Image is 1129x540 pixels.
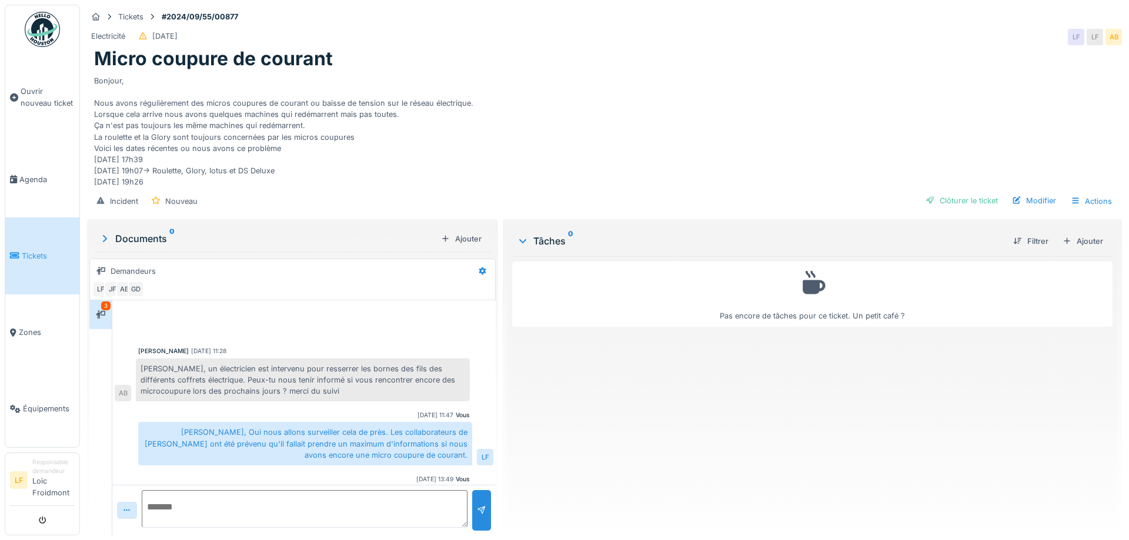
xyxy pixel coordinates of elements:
[21,86,75,108] span: Ouvrir nouveau ticket
[157,11,243,22] strong: #2024/09/55/00877
[568,234,573,248] sup: 0
[1065,193,1117,210] div: Actions
[1068,29,1084,45] div: LF
[23,403,75,414] span: Équipements
[104,281,121,297] div: JF
[921,193,1003,209] div: Clôturer le ticket
[128,281,144,297] div: GD
[10,471,28,489] li: LF
[1007,193,1061,209] div: Modifier
[165,196,198,207] div: Nouveau
[5,217,79,294] a: Tickets
[456,411,470,420] div: Vous
[19,174,75,185] span: Agenda
[115,385,131,401] div: AB
[110,196,138,207] div: Incident
[416,475,453,484] div: [DATE] 13:49
[5,294,79,371] a: Zones
[520,267,1105,321] div: Pas encore de tâches pour ce ticket. Un petit café ?
[5,371,79,447] a: Équipements
[138,422,472,465] div: [PERSON_NAME], Oui nous allons surveiller cela de près. Les collaborateurs de [PERSON_NAME] ont é...
[25,12,60,47] img: Badge_color-CXgf-gQk.svg
[191,347,226,355] div: [DATE] 11:28
[456,475,470,484] div: Vous
[91,31,125,42] div: Electricité
[5,141,79,217] a: Agenda
[1008,233,1053,249] div: Filtrer
[1087,29,1103,45] div: LF
[116,281,132,297] div: AB
[32,458,75,476] div: Responsable demandeur
[10,458,75,506] a: LF Responsable demandeurLoic Froidmont
[477,449,493,465] div: LF
[517,234,1004,248] div: Tâches
[138,347,189,355] div: [PERSON_NAME]
[136,358,470,402] div: [PERSON_NAME], un électricien est intervenu pour resserrer les bornes des fils des différents cof...
[152,31,178,42] div: [DATE]
[92,281,109,297] div: LF
[5,53,79,141] a: Ouvrir nouveau ticket
[32,458,75,503] li: Loic Froidmont
[94,48,333,70] h1: Micro coupure de courant
[118,11,143,22] div: Tickets
[19,327,75,338] span: Zones
[436,231,486,247] div: Ajouter
[169,232,175,246] sup: 0
[99,232,436,246] div: Documents
[1058,233,1108,249] div: Ajouter
[111,266,156,277] div: Demandeurs
[101,301,111,310] div: 3
[1105,29,1122,45] div: AB
[22,250,75,261] span: Tickets
[94,71,1115,188] div: Bonjour, Nous avons régulièrement des micros coupures de courant ou baisse de tension sur le rése...
[417,411,453,420] div: [DATE] 11:47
